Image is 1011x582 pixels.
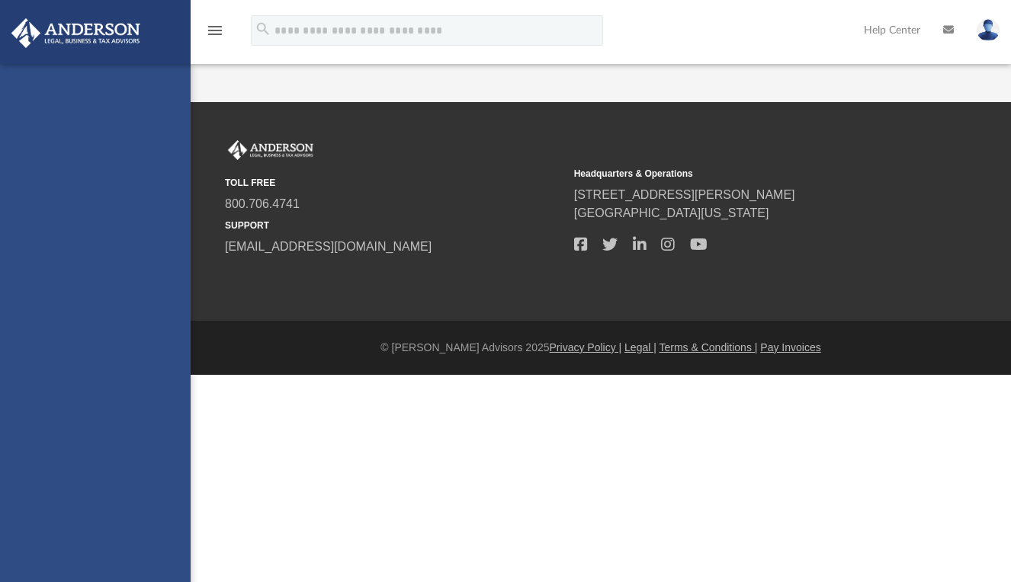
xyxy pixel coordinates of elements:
[574,167,913,181] small: Headquarters & Operations
[225,176,563,190] small: TOLL FREE
[574,188,795,201] a: [STREET_ADDRESS][PERSON_NAME]
[7,18,145,48] img: Anderson Advisors Platinum Portal
[225,140,316,160] img: Anderson Advisors Platinum Portal
[225,240,432,253] a: [EMAIL_ADDRESS][DOMAIN_NAME]
[760,341,820,353] a: Pay Invoices
[660,341,758,353] a: Terms & Conditions |
[225,219,563,232] small: SUPPORT
[206,21,224,40] i: menu
[225,197,300,210] a: 800.706.4741
[624,341,656,353] a: Legal |
[977,19,1000,41] img: User Pic
[191,340,1011,356] div: © [PERSON_NAME] Advisors 2025
[206,29,224,40] a: menu
[550,341,622,353] a: Privacy Policy |
[574,206,769,219] a: [GEOGRAPHIC_DATA][US_STATE]
[255,21,271,37] i: search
